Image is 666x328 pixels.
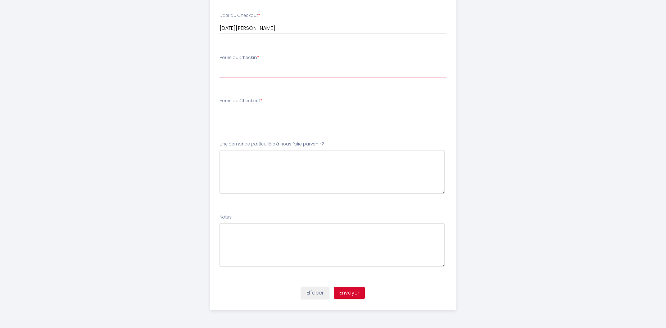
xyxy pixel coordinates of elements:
label: Heure du Checkout [219,98,262,104]
label: Date du Checkout [219,12,260,19]
button: Effacer [301,287,329,299]
button: Envoyer [334,287,365,299]
label: Une demande particulière à nous faire parvenir ? [219,141,324,148]
label: Notes [219,214,232,221]
label: Heure du Checkin [219,54,259,61]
